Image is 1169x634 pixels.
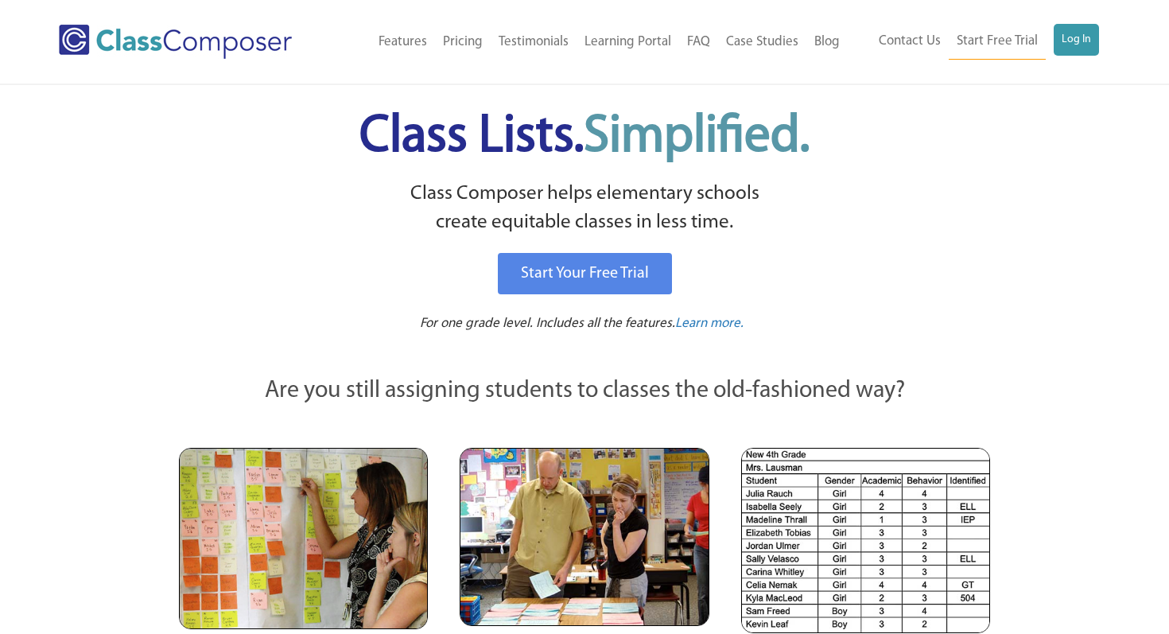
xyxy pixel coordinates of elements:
[741,448,990,633] img: Spreadsheets
[420,317,675,330] span: For one grade level. Includes all the features.
[333,25,848,60] nav: Header Menu
[848,24,1099,60] nav: Header Menu
[577,25,679,60] a: Learning Portal
[679,25,718,60] a: FAQ
[359,111,810,163] span: Class Lists.
[871,24,949,59] a: Contact Us
[59,25,292,59] img: Class Composer
[675,317,744,330] span: Learn more.
[1054,24,1099,56] a: Log In
[806,25,848,60] a: Blog
[521,266,649,282] span: Start Your Free Trial
[498,253,672,294] a: Start Your Free Trial
[584,111,810,163] span: Simplified.
[179,374,990,409] p: Are you still assigning students to classes the old-fashioned way?
[371,25,435,60] a: Features
[491,25,577,60] a: Testimonials
[435,25,491,60] a: Pricing
[949,24,1046,60] a: Start Free Trial
[675,314,744,334] a: Learn more.
[460,448,709,625] img: Blue and Pink Paper Cards
[718,25,806,60] a: Case Studies
[177,180,992,238] p: Class Composer helps elementary schools create equitable classes in less time.
[179,448,428,629] img: Teachers Looking at Sticky Notes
